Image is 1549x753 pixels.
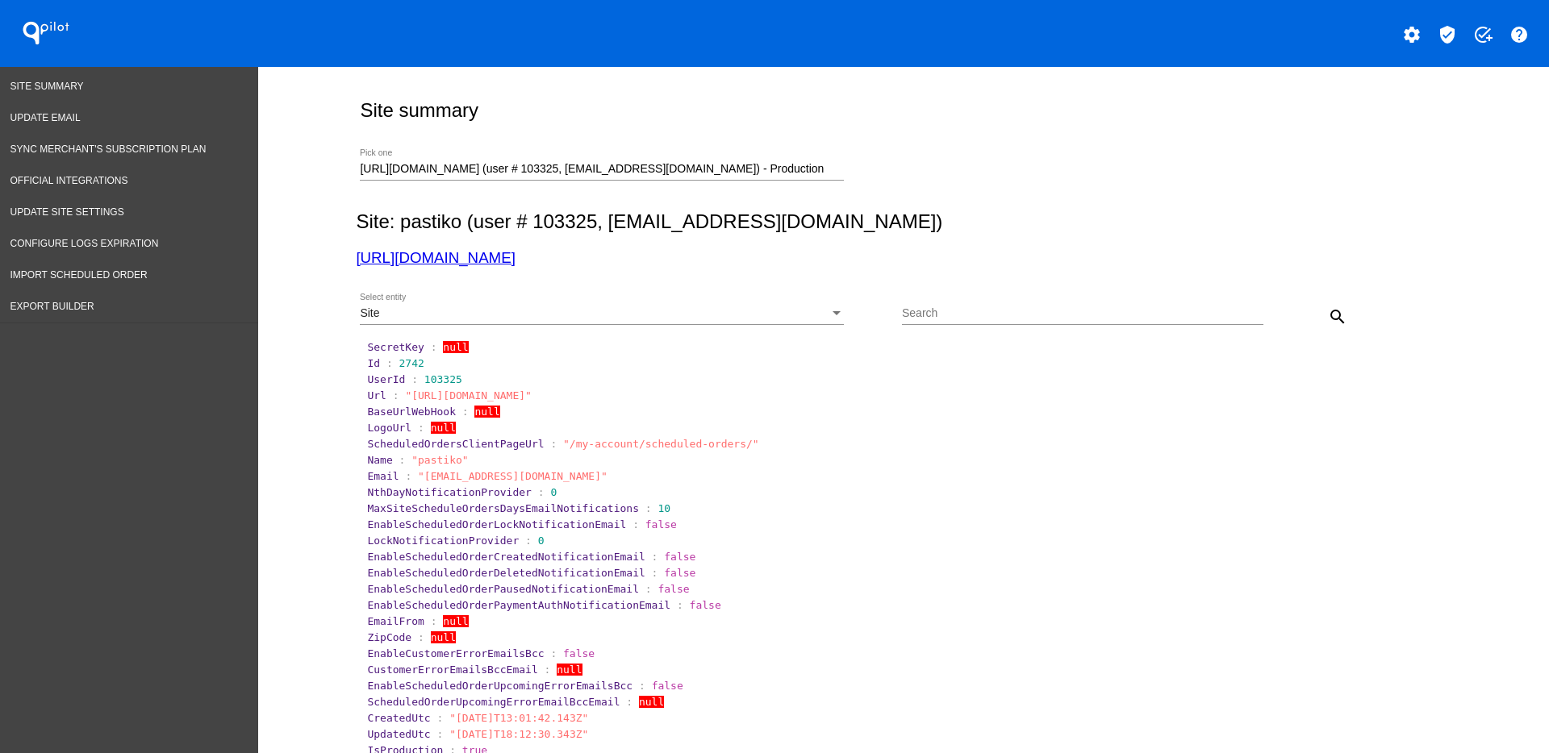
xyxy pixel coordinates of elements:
[645,502,652,514] span: :
[443,341,468,353] span: null
[10,81,84,92] span: Site Summary
[399,357,424,369] span: 2742
[10,238,159,249] span: Configure logs expiration
[411,373,418,385] span: :
[563,647,595,659] span: false
[367,583,639,595] span: EnableScheduledOrderPausedNotificationEmail
[367,599,670,611] span: EnableScheduledOrderPaymentAuthNotificationEmail
[367,357,380,369] span: Id
[393,389,399,401] span: :
[367,728,430,740] span: UpdatedUtc
[367,406,456,418] span: BaseUrlWebHook
[545,664,551,676] span: :
[626,696,633,708] span: :
[367,438,544,450] span: ScheduledOrdersClientPageUrl
[367,567,645,579] span: EnableScheduledOrderDeletedNotificationEmail
[902,307,1263,320] input: Search
[10,112,81,123] span: Update Email
[1328,307,1347,327] mat-icon: search
[367,470,399,482] span: Email
[652,680,683,692] span: false
[367,535,519,547] span: LockNotificationProvider
[367,680,633,692] span: EnableScheduledOrderUpcomingErrorEmailsBcc
[1402,25,1422,44] mat-icon: settings
[639,680,645,692] span: :
[367,712,430,724] span: CreatedUtc
[367,341,424,353] span: SecretKey
[367,551,645,563] span: EnableScheduledOrderCreatedNotificationEmail
[563,438,759,450] span: "/my-account/scheduled-orders/"
[367,373,405,385] span: UserId
[367,615,424,627] span: EmailFrom
[449,728,588,740] span: "[DATE]T18:12:30.343Z"
[367,422,411,434] span: LogoUrl
[437,712,444,724] span: :
[525,535,532,547] span: :
[431,631,456,643] span: null
[10,269,148,281] span: Import Scheduled Order
[399,454,406,466] span: :
[474,406,499,418] span: null
[405,470,411,482] span: :
[664,567,695,579] span: false
[360,306,379,319] span: Site
[367,389,386,401] span: Url
[550,486,557,498] span: 0
[437,728,444,740] span: :
[356,249,515,266] a: [URL][DOMAIN_NAME]
[664,551,695,563] span: false
[645,518,677,530] span: false
[658,502,670,514] span: 10
[367,518,626,530] span: EnableScheduledOrderLockNotificationEmail
[10,175,128,186] span: Official Integrations
[418,470,607,482] span: "[EMAIL_ADDRESS][DOMAIN_NAME]"
[431,422,456,434] span: null
[14,17,78,49] h1: QPilot
[639,696,664,708] span: null
[367,502,639,514] span: MaxSiteScheduleOrdersDaysEmailNotifications
[652,551,658,563] span: :
[658,583,689,595] span: false
[418,631,424,643] span: :
[690,599,721,611] span: false
[356,210,1444,233] h2: Site: pastiko (user # 103325, [EMAIL_ADDRESS][DOMAIN_NAME])
[1509,25,1529,44] mat-icon: help
[405,389,532,401] span: "[URL][DOMAIN_NAME]"
[367,631,411,643] span: ZipCode
[10,206,124,218] span: Update Site Settings
[418,422,424,434] span: :
[462,406,469,418] span: :
[367,696,620,708] span: ScheduledOrderUpcomingErrorEmailBccEmail
[424,373,462,385] span: 103325
[557,664,582,676] span: null
[1438,25,1457,44] mat-icon: verified_user
[677,599,683,611] span: :
[360,99,478,122] h2: Site summary
[550,647,557,659] span: :
[443,615,468,627] span: null
[10,301,94,312] span: Export Builder
[449,712,588,724] span: "[DATE]T13:01:42.143Z"
[538,486,545,498] span: :
[538,535,545,547] span: 0
[1473,25,1493,44] mat-icon: add_task
[411,454,468,466] span: "pastiko"
[367,664,537,676] span: CustomerErrorEmailsBccEmail
[10,144,207,155] span: Sync Merchant's Subscription Plan
[360,163,844,176] input: Number
[367,647,544,659] span: EnableCustomerErrorEmailsBcc
[431,341,437,353] span: :
[633,518,639,530] span: :
[652,567,658,579] span: :
[431,615,437,627] span: :
[367,486,532,498] span: NthDayNotificationProvider
[367,454,392,466] span: Name
[386,357,393,369] span: :
[360,307,844,320] mat-select: Select entity
[645,583,652,595] span: :
[550,438,557,450] span: :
